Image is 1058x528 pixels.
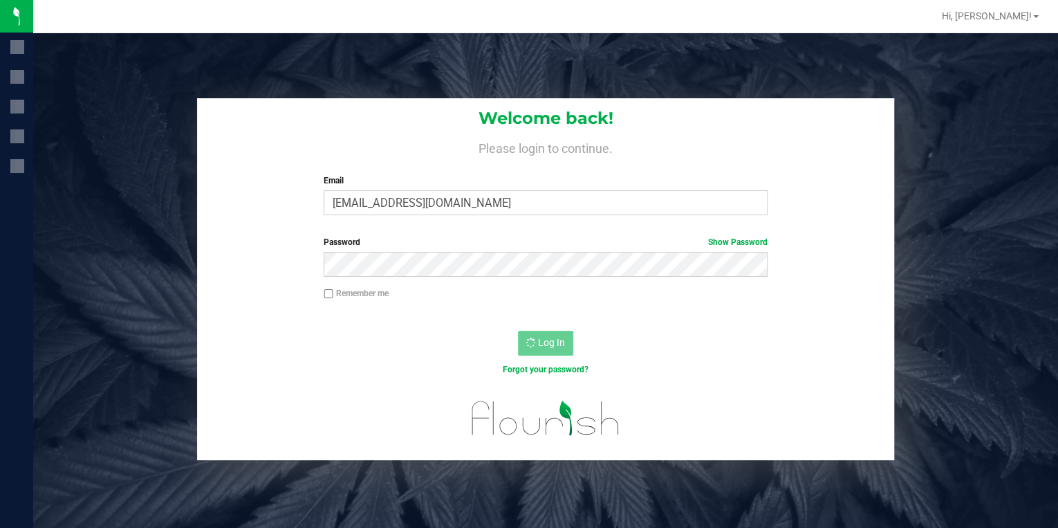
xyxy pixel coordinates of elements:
[942,10,1032,21] span: Hi, [PERSON_NAME]!
[324,289,333,299] input: Remember me
[708,237,768,247] a: Show Password
[197,109,894,127] h1: Welcome back!
[518,331,573,356] button: Log In
[503,365,588,374] a: Forgot your password?
[324,174,768,187] label: Email
[324,287,389,300] label: Remember me
[538,337,565,348] span: Log In
[458,390,633,446] img: flourish_logo.svg
[324,237,360,247] span: Password
[197,138,894,155] h4: Please login to continue.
